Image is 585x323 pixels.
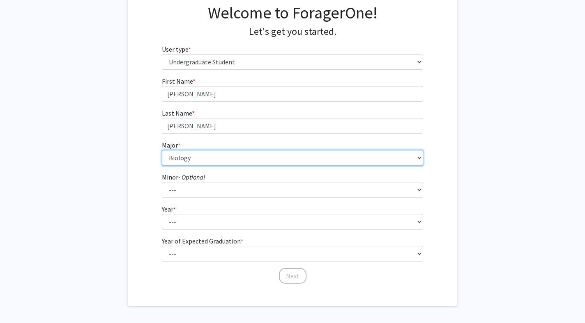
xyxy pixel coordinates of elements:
label: Minor [162,172,205,182]
span: Last Name [162,109,192,117]
label: User type [162,44,191,54]
label: Major [162,140,180,150]
i: - Optional [178,173,205,181]
label: Year of Expected Graduation [162,236,243,246]
iframe: Chat [6,286,35,317]
label: Year [162,204,176,214]
h1: Welcome to ForagerOne! [162,3,424,23]
h4: Let's get you started. [162,26,424,38]
span: First Name [162,77,193,85]
button: Next [279,268,306,284]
